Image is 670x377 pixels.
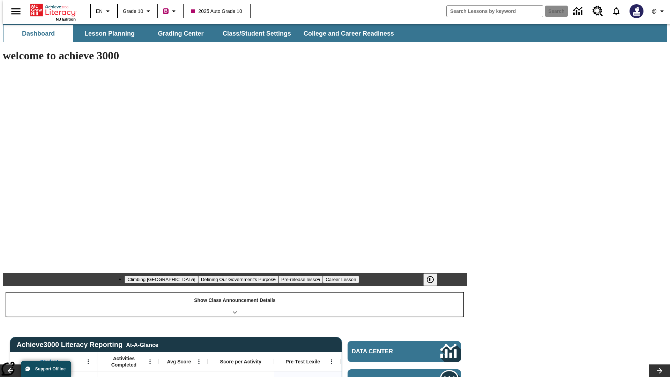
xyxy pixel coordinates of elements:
button: Grading Center [146,25,216,42]
div: At-A-Glance [126,341,158,348]
span: Grade 10 [123,8,143,15]
div: Show Class Announcement Details [6,293,463,317]
span: EN [96,8,103,15]
span: NJ Edition [56,17,76,21]
button: Open Menu [83,356,94,367]
button: Slide 4 Career Lesson [323,276,359,283]
a: Notifications [607,2,625,20]
a: Data Center [569,2,588,21]
span: B [164,7,167,15]
a: Resource Center, Will open in new tab [588,2,607,21]
a: Home [30,3,76,17]
div: Home [30,2,76,21]
button: Slide 3 Pre-release lesson [278,276,323,283]
button: Slide 2 Defining Our Government's Purpose [198,276,278,283]
span: @ [652,8,656,15]
span: Support Offline [35,367,66,371]
span: Data Center [352,348,417,355]
button: Class/Student Settings [217,25,297,42]
h1: welcome to achieve 3000 [3,49,467,62]
div: Pause [423,273,444,286]
span: Avg Score [167,358,191,365]
a: Data Center [348,341,461,362]
img: Avatar [630,4,643,18]
button: Select a new avatar [625,2,648,20]
div: SubNavbar [3,25,400,42]
button: Open Menu [145,356,155,367]
span: Score per Activity [220,358,262,365]
button: Pause [423,273,437,286]
button: Dashboard [3,25,73,42]
span: Achieve3000 Literacy Reporting [17,341,158,349]
p: Show Class Announcement Details [194,297,276,304]
button: Support Offline [21,361,71,377]
input: search field [447,6,543,17]
span: Student [40,358,58,365]
button: Open Menu [326,356,337,367]
span: Activities Completed [101,355,147,368]
div: SubNavbar [3,24,667,42]
button: Open Menu [194,356,204,367]
button: Grade: Grade 10, Select a grade [120,5,155,17]
button: Profile/Settings [648,5,670,17]
button: Language: EN, Select a language [93,5,115,17]
button: Slide 1 Climbing Mount Tai [125,276,198,283]
button: College and Career Readiness [298,25,400,42]
button: Open side menu [6,1,26,22]
button: Boost Class color is violet red. Change class color [160,5,181,17]
span: Pre-Test Lexile [286,358,320,365]
span: 2025 Auto Grade 10 [191,8,242,15]
button: Lesson carousel, Next [649,364,670,377]
button: Lesson Planning [75,25,144,42]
